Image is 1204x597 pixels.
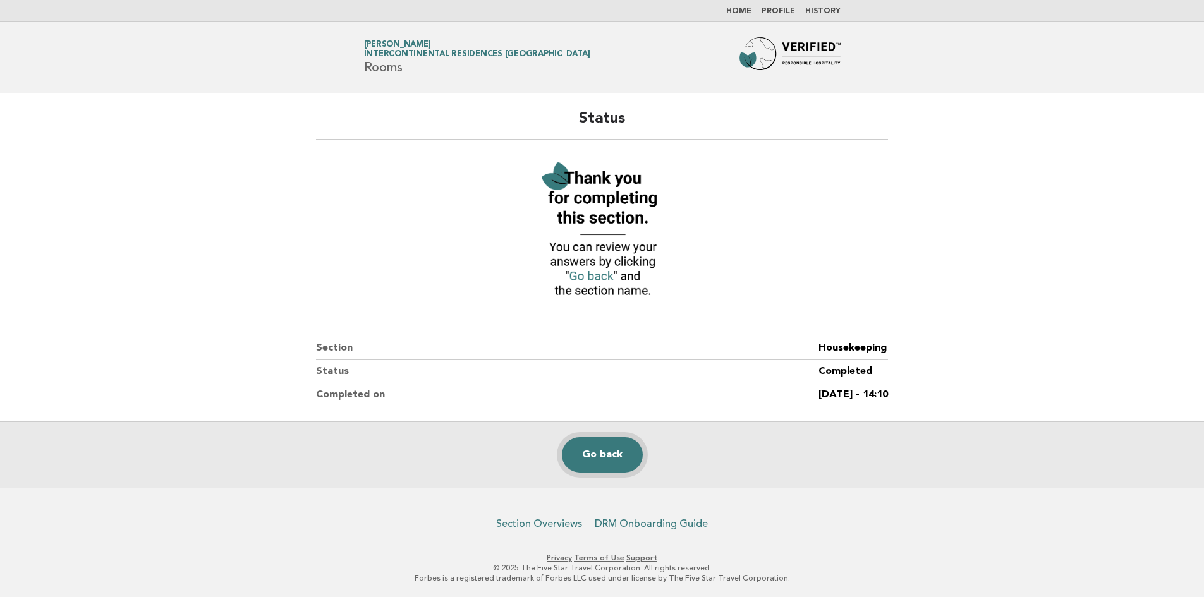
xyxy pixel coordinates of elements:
a: Section Overviews [496,517,582,530]
a: Go back [562,437,643,473]
img: Verified [532,155,671,306]
span: InterContinental Residences [GEOGRAPHIC_DATA] [364,51,590,59]
img: Forbes Travel Guide [739,37,841,78]
dt: Completed on [316,383,818,406]
h1: Rooms [364,41,590,74]
a: Terms of Use [574,553,624,562]
dd: Completed [818,360,888,383]
dt: Section [316,337,818,360]
a: Privacy [547,553,572,562]
p: · · [216,553,989,563]
dd: Housekeeping [818,337,888,360]
h2: Status [316,109,888,140]
a: Support [626,553,657,562]
a: Home [726,8,751,15]
a: DRM Onboarding Guide [595,517,708,530]
p: © 2025 The Five Star Travel Corporation. All rights reserved. [216,563,989,573]
dt: Status [316,360,818,383]
a: [PERSON_NAME]InterContinental Residences [GEOGRAPHIC_DATA] [364,40,590,58]
p: Forbes is a registered trademark of Forbes LLC used under license by The Five Star Travel Corpora... [216,573,989,583]
a: Profile [762,8,795,15]
dd: [DATE] - 14:10 [818,383,888,406]
a: History [805,8,841,15]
